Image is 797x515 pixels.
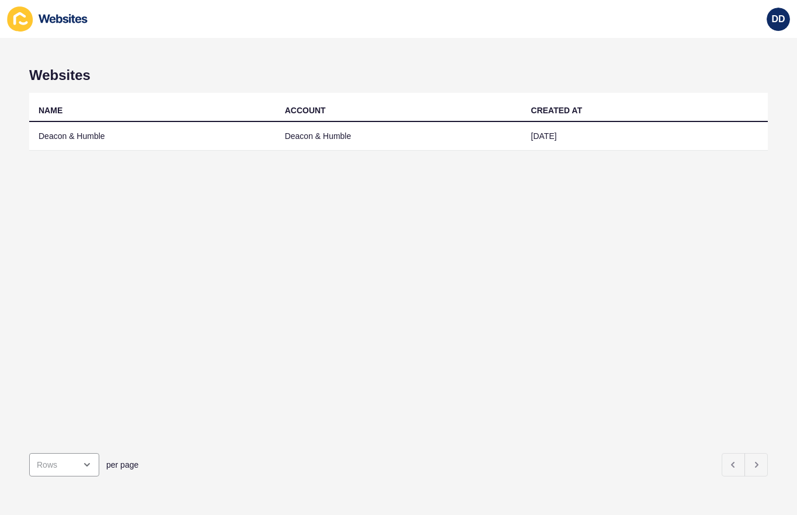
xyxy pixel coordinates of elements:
[39,105,62,116] div: NAME
[531,105,582,116] div: CREATED AT
[106,459,138,471] span: per page
[521,122,768,151] td: [DATE]
[276,122,522,151] td: Deacon & Humble
[29,67,768,83] h1: Websites
[285,105,326,116] div: ACCOUNT
[29,453,99,476] div: open menu
[771,13,785,25] span: DD
[29,122,276,151] td: Deacon & Humble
